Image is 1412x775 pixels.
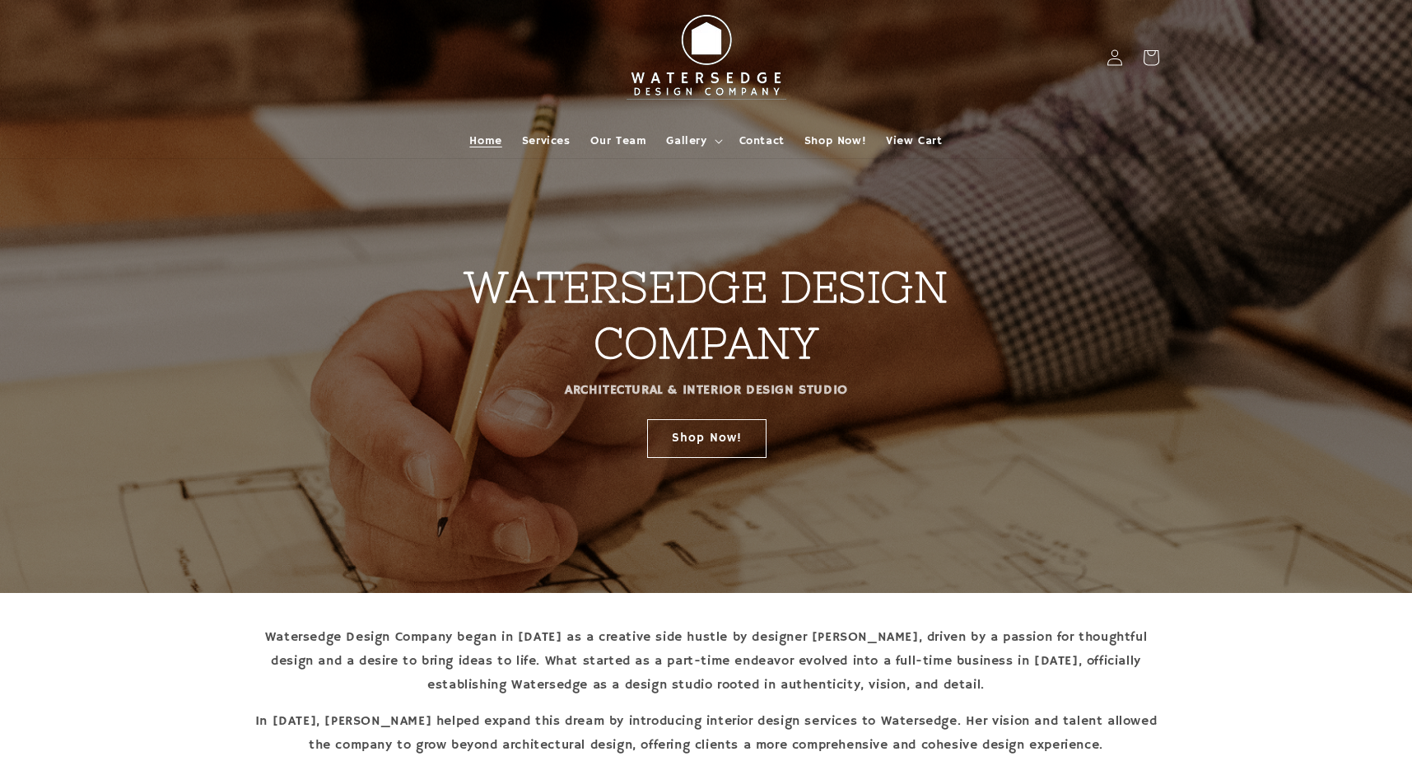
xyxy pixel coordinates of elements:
a: Home [459,124,511,158]
img: Watersedge Design Co [616,7,797,109]
span: Contact [739,133,785,148]
p: In [DATE], [PERSON_NAME] helped expand this dream by introducing interior design services to Wate... [254,710,1159,758]
a: Contact [729,124,795,158]
a: Our Team [580,124,657,158]
span: View Cart [886,133,942,148]
a: Shop Now! [646,418,766,457]
strong: ARCHITECTURAL & INTERIOR DESIGN STUDIO [565,382,848,399]
span: Home [469,133,501,148]
span: Gallery [666,133,706,148]
p: Watersedge Design Company began in [DATE] as a creative side hustle by designer [PERSON_NAME], dr... [254,626,1159,697]
a: Services [512,124,580,158]
span: Shop Now! [804,133,866,148]
span: Our Team [590,133,647,148]
a: Shop Now! [795,124,876,158]
a: View Cart [876,124,952,158]
strong: WATERSEDGE DESIGN COMPANY [464,263,948,367]
span: Services [522,133,571,148]
summary: Gallery [656,124,729,158]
